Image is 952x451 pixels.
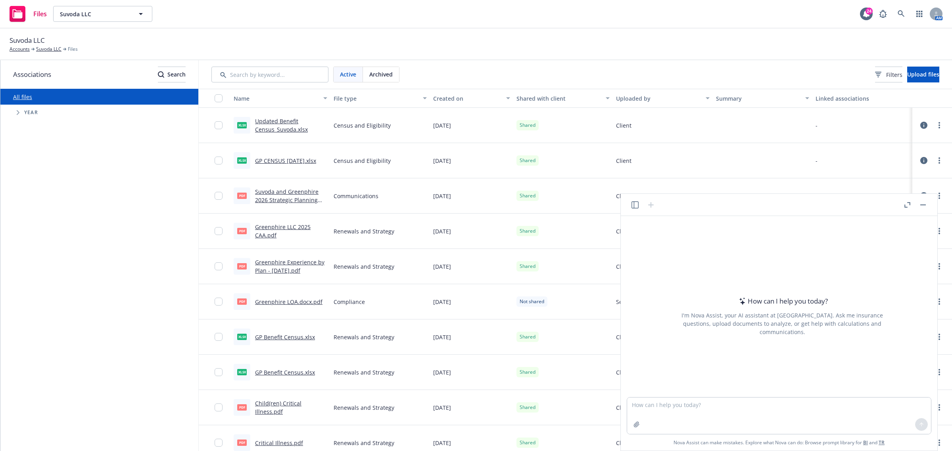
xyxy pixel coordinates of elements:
span: xlsx [237,334,247,340]
span: Shared [520,157,535,164]
div: Uploaded by [616,94,701,103]
span: Shared [520,263,535,270]
span: Client [616,439,631,447]
a: Switch app [912,6,927,22]
span: Shared [520,439,535,446]
a: more [935,367,944,377]
button: Filters [875,67,902,82]
a: Greenphire Experience by Plan - [DATE].pdf [255,258,324,274]
a: more [935,297,944,306]
div: Name [234,94,319,103]
span: [DATE] [433,333,451,341]
span: Active [340,70,356,78]
span: Shared [520,122,535,129]
a: GP CENSUS [DATE].xlsx [255,157,316,164]
span: Shared [520,333,535,340]
span: [DATE] [433,157,451,165]
button: Uploaded by [613,89,713,108]
span: [DATE] [433,192,451,200]
span: [DATE] [433,227,451,235]
a: GP Benefit Census.xlsx [255,369,315,376]
svg: Search [158,71,164,78]
span: Shared [520,404,535,411]
a: Updated Benefit Census_Suvoda.xlsx [255,117,308,133]
span: [DATE] [433,262,451,271]
span: Renewals and Strategy [334,333,394,341]
span: Renewals and Strategy [334,439,394,447]
span: Communications [334,192,378,200]
a: more [935,438,944,447]
div: - [816,192,818,200]
span: Year [24,110,38,115]
span: pdf [237,193,247,199]
button: File type [330,89,430,108]
div: Created on [433,94,501,103]
a: Accounts [10,46,30,53]
input: Search by keyword... [211,67,328,82]
div: 24 [866,8,873,15]
div: How can I help you today? [737,296,828,306]
a: Suvoda LLC [36,46,61,53]
span: Shared [520,227,535,235]
a: more [935,120,944,130]
span: Renewals and Strategy [334,227,394,235]
span: Client [616,403,631,412]
span: [DATE] [433,121,451,130]
a: Greenphire LOA.docx.pdf [255,298,322,306]
span: Filters [875,71,902,79]
button: Suvoda LLC [53,6,152,22]
span: pdf [237,298,247,304]
input: Toggle Row Selected [215,298,223,306]
input: Toggle Row Selected [215,333,223,341]
span: Compliance [334,298,365,306]
input: Toggle Row Selected [215,121,223,129]
span: pdf [237,404,247,410]
a: BI [863,439,868,446]
button: Linked associations [812,89,912,108]
span: Files [68,46,78,53]
span: Nova Assist can make mistakes. Explore what Nova can do: Browse prompt library for and [674,434,885,451]
input: Select all [215,94,223,102]
input: Toggle Row Selected [215,192,223,200]
span: Associations [13,69,51,80]
button: Shared with client [513,89,613,108]
span: [DATE] [433,403,451,412]
span: xlsx [237,369,247,375]
input: Toggle Row Selected [215,262,223,270]
button: Upload files [907,67,939,82]
span: Archived [369,70,393,78]
a: Report a Bug [875,6,891,22]
div: Shared with client [516,94,601,103]
a: more [935,262,944,271]
span: Census and Eligibility [334,157,391,165]
a: All files [13,93,32,101]
button: Created on [430,89,513,108]
a: more [935,156,944,165]
span: [DATE] [433,439,451,447]
span: Client [616,192,631,200]
a: Critical Illness.pdf [255,439,303,447]
span: Renewals and Strategy [334,262,394,271]
button: Summary [713,89,813,108]
a: Suvoda and Greenphire 2026 Strategic Planning [DATE].pdf [255,188,319,212]
input: Toggle Row Selected [215,403,223,411]
div: File type [334,94,418,103]
span: Servicing team [616,298,655,306]
a: more [935,226,944,236]
a: more [935,191,944,201]
span: xlsx [237,122,247,128]
a: more [935,332,944,342]
span: [DATE] [433,368,451,376]
a: Search [893,6,909,22]
div: I'm Nova Assist, your AI assistant at [GEOGRAPHIC_DATA]. Ask me insurance questions, upload docum... [671,311,894,336]
span: Suvoda LLC [60,10,129,18]
input: Toggle Row Selected [215,157,223,164]
span: Renewals and Strategy [334,403,394,412]
span: xlsx [237,157,247,163]
button: Name [230,89,330,108]
span: Shared [520,369,535,376]
span: Client [616,227,631,235]
a: Child(ren) Critical Illness.pdf [255,399,301,415]
input: Toggle Row Selected [215,439,223,447]
span: Client [616,333,631,341]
